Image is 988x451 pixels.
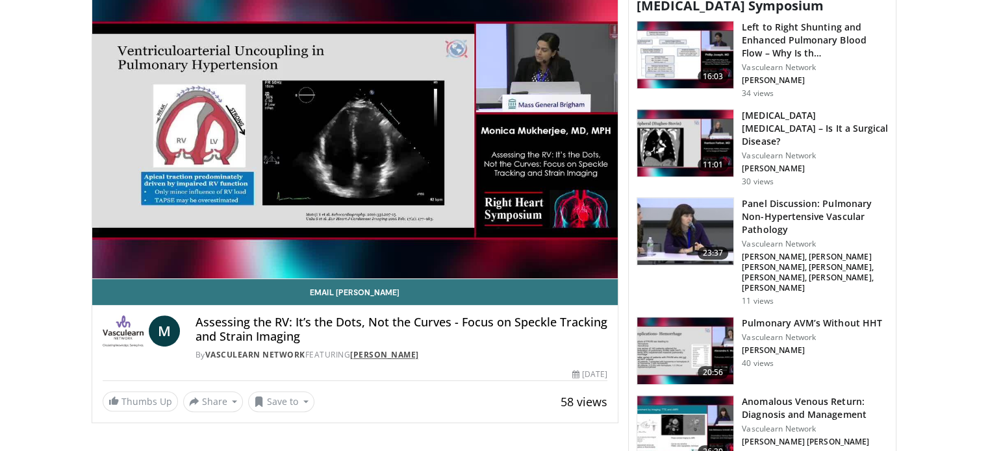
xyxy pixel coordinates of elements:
p: Vasculearn Network [742,332,882,343]
a: 23:37 Panel Discussion: Pulmonary Non-Hypertensive Vascular Pathology Vasculearn Network [PERSON_... [637,197,888,306]
a: 20:56 Pulmonary AVM’s Without HHT Vasculearn Network [PERSON_NAME] 40 views [637,317,888,385]
span: 58 views [561,394,607,409]
p: Vasculearn Network [742,239,888,249]
h4: Assessing the RV: It’s the Dots, Not the Curves - Focus on Speckle Tracking and Strain Imaging [196,315,608,343]
p: [PERSON_NAME] [742,345,882,356]
p: 34 views [742,88,774,99]
p: 30 views [742,177,774,187]
a: Vasculearn Network [205,349,305,360]
p: 40 views [742,358,774,369]
img: 6ccd7822-a1f8-4163-b33e-e0e0e08f1320.150x105_q85_crop-smart_upscale.jpg [637,110,733,177]
p: [PERSON_NAME], [PERSON_NAME] [PERSON_NAME], [PERSON_NAME], [PERSON_NAME], [PERSON_NAME], [PERSON_... [742,252,888,293]
div: [DATE] [572,369,607,380]
a: 11:01 [MEDICAL_DATA] [MEDICAL_DATA] – Is It a Surgical Disease? Vasculearn Network [PERSON_NAME] ... [637,109,888,187]
img: fe8e7486-b3e8-4ef2-959f-16fa2a61591d.150x105_q85_crop-smart_upscale.jpg [637,317,733,385]
p: 11 views [742,296,774,306]
h3: [MEDICAL_DATA] [MEDICAL_DATA] – Is It a Surgical Disease? [742,109,888,148]
p: [PERSON_NAME] [PERSON_NAME] [742,437,888,447]
a: [PERSON_NAME] [350,349,419,360]
span: 20:56 [698,366,729,379]
a: Thumbs Up [103,391,178,411]
a: Email [PERSON_NAME] [92,279,618,305]
h3: Panel Discussion: Pulmonary Non-Hypertensive Vascular Pathology [742,197,888,236]
p: [PERSON_NAME] [742,75,888,86]
h3: Pulmonary AVM’s Without HHT [742,317,882,330]
p: Vasculearn Network [742,424,888,434]
h3: Anomalous Venous Return: Diagnosis and Management [742,395,888,421]
span: 16:03 [698,70,729,83]
button: Save to [248,391,314,412]
span: 11:01 [698,158,729,171]
span: 23:37 [698,247,729,260]
div: By FEATURING [196,349,608,361]
p: Vasculearn Network [742,62,888,73]
p: [PERSON_NAME] [742,164,888,174]
button: Share [183,391,244,412]
img: 6cab25a8-134d-4364-a5e1-4d245172f698.150x105_q85_crop-smart_upscale.jpg [637,198,733,265]
h3: Left to Right Shunting and Enhanced Pulmonary Blood Flow – Why Is th… [742,21,888,60]
p: Vasculearn Network [742,151,888,161]
img: Vasculearn Network [103,315,144,347]
a: M [149,315,180,347]
a: 16:03 Left to Right Shunting and Enhanced Pulmonary Blood Flow – Why Is th… Vasculearn Network [P... [637,21,888,99]
img: afead682-3af1-4971-9d2f-75c1073138bf.150x105_q85_crop-smart_upscale.jpg [637,21,733,89]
